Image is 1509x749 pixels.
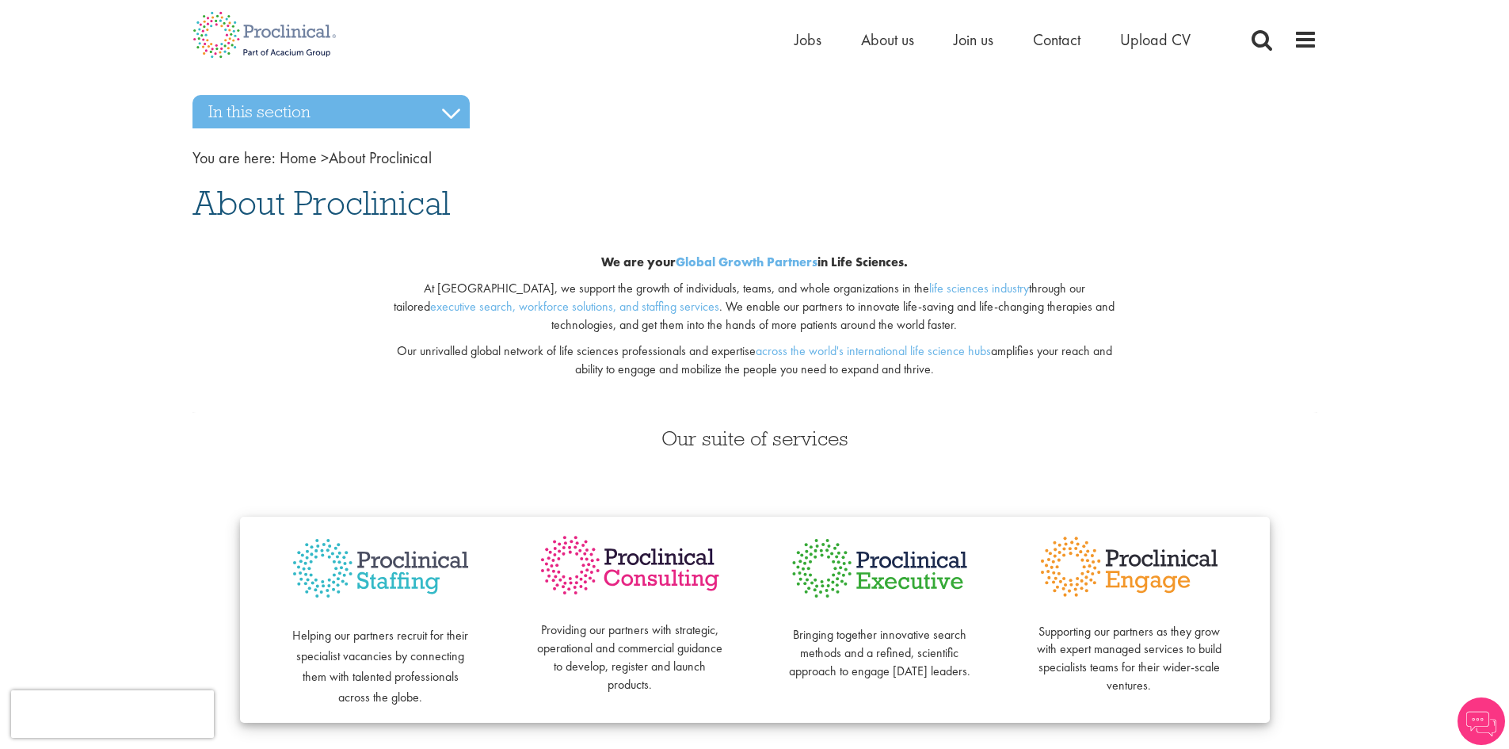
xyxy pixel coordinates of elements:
[280,147,432,168] span: About Proclinical
[288,533,474,605] img: Proclinical Staffing
[1036,533,1222,601] img: Proclinical Engage
[756,342,991,359] a: across the world's international life science hubs
[430,298,719,315] a: executive search, workforce solutions, and staffing services
[192,147,276,168] span: You are here:
[954,29,993,50] a: Join us
[192,428,1317,449] h3: Our suite of services
[383,280,1126,334] p: At [GEOGRAPHIC_DATA], we support the growth of individuals, teams, and whole organizations in the...
[1458,697,1505,745] img: Chatbot
[601,254,908,270] b: We are your in Life Sciences.
[321,147,329,168] span: >
[676,254,817,270] a: Global Growth Partners
[929,280,1029,296] a: life sciences industry
[787,608,973,680] p: Bringing together innovative search methods and a refined, scientific approach to engage [DATE] l...
[537,604,723,694] p: Providing our partners with strategic, operational and commercial guidance to develop, register a...
[192,95,470,128] h3: In this section
[192,182,450,224] span: About Proclinical
[787,533,973,604] img: Proclinical Executive
[383,342,1126,379] p: Our unrivalled global network of life sciences professionals and expertise amplifies your reach a...
[861,29,914,50] a: About us
[1036,605,1222,695] p: Supporting our partners as they grow with expert managed services to build specialists teams for ...
[1033,29,1080,50] a: Contact
[11,690,214,738] iframe: reCAPTCHA
[280,147,317,168] a: breadcrumb link to Home
[537,533,723,598] img: Proclinical Consulting
[795,29,821,50] a: Jobs
[1120,29,1191,50] a: Upload CV
[292,627,468,705] span: Helping our partners recruit for their specialist vacancies by connecting them with talented prof...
